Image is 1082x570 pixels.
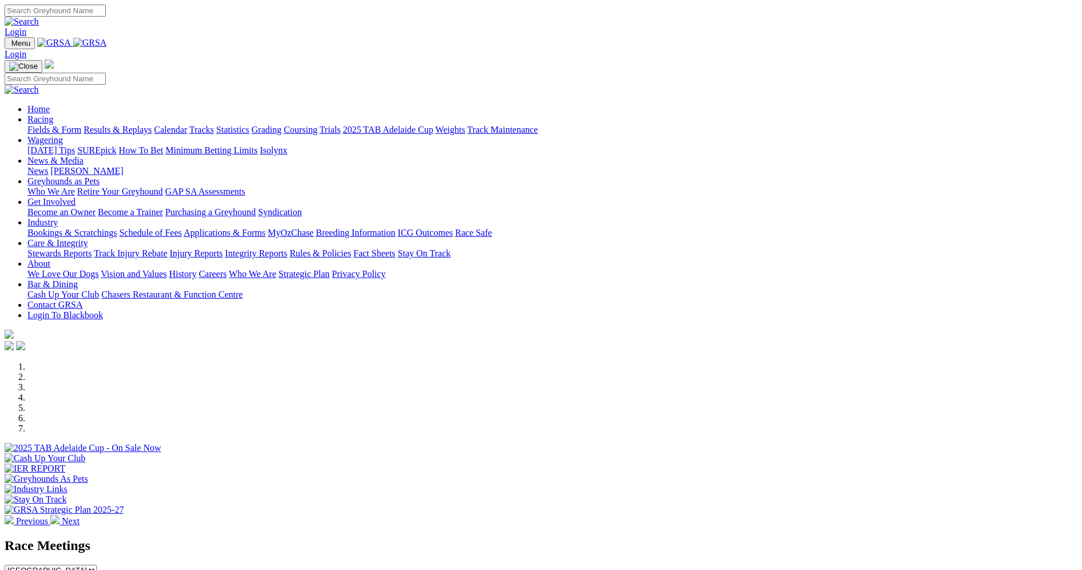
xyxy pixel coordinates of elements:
a: Fact Sheets [354,248,395,258]
img: GRSA [73,38,107,48]
img: IER REPORT [5,464,65,474]
a: Applications & Forms [184,228,265,237]
h2: Race Meetings [5,538,1077,553]
img: Greyhounds As Pets [5,474,88,484]
a: About [27,259,50,268]
a: Breeding Information [316,228,395,237]
img: logo-grsa-white.png [5,330,14,339]
a: Track Injury Rebate [94,248,167,258]
div: Wagering [27,145,1077,156]
img: chevron-left-pager-white.svg [5,515,14,524]
input: Search [5,73,106,85]
a: Previous [5,516,50,526]
span: Next [62,516,80,526]
a: Retire Your Greyhound [77,187,163,196]
a: Careers [199,269,227,279]
a: Care & Integrity [27,238,88,248]
a: Strategic Plan [279,269,330,279]
a: Fields & Form [27,125,81,134]
a: Rules & Policies [290,248,351,258]
a: GAP SA Assessments [165,187,245,196]
div: About [27,269,1077,279]
a: Privacy Policy [332,269,386,279]
a: Tracks [189,125,214,134]
span: Previous [16,516,48,526]
a: Bar & Dining [27,279,78,289]
a: Racing [27,114,53,124]
a: 2025 TAB Adelaide Cup [343,125,433,134]
img: GRSA Strategic Plan 2025-27 [5,505,124,515]
a: Isolynx [260,145,287,155]
img: Stay On Track [5,494,66,505]
img: GRSA [37,38,71,48]
a: News [27,166,48,176]
img: Cash Up Your Club [5,453,85,464]
a: History [169,269,196,279]
a: Get Involved [27,197,76,207]
span: Menu [11,39,30,47]
a: Stay On Track [398,248,450,258]
a: Statistics [216,125,249,134]
img: twitter.svg [16,341,25,350]
a: Become a Trainer [98,207,163,217]
img: chevron-right-pager-white.svg [50,515,60,524]
a: Results & Replays [84,125,152,134]
div: Bar & Dining [27,290,1077,300]
a: Login To Blackbook [27,310,103,320]
a: [PERSON_NAME] [50,166,123,176]
img: 2025 TAB Adelaide Cup - On Sale Now [5,443,161,453]
a: SUREpick [77,145,116,155]
a: Trials [319,125,340,134]
a: Industry [27,217,58,227]
div: Racing [27,125,1077,135]
a: Home [27,104,50,114]
button: Toggle navigation [5,37,35,49]
div: Care & Integrity [27,248,1077,259]
a: How To Bet [119,145,164,155]
img: Industry Links [5,484,68,494]
a: Grading [252,125,282,134]
a: Contact GRSA [27,300,82,310]
img: logo-grsa-white.png [45,60,54,69]
div: News & Media [27,166,1077,176]
a: News & Media [27,156,84,165]
a: Cash Up Your Club [27,290,99,299]
input: Search [5,5,106,17]
img: Search [5,85,39,95]
a: Become an Owner [27,207,96,217]
a: Stewards Reports [27,248,92,258]
a: Syndication [258,207,302,217]
a: Weights [435,125,465,134]
a: Injury Reports [169,248,223,258]
a: MyOzChase [268,228,314,237]
a: Wagering [27,135,63,145]
a: Race Safe [455,228,492,237]
a: ICG Outcomes [398,228,453,237]
a: Greyhounds as Pets [27,176,100,186]
a: Next [50,516,80,526]
div: Get Involved [27,207,1077,217]
a: Login [5,27,26,37]
a: Chasers Restaurant & Function Centre [101,290,243,299]
div: Industry [27,228,1077,238]
a: Who We Are [27,187,75,196]
img: Close [9,62,38,71]
img: facebook.svg [5,341,14,350]
a: Bookings & Scratchings [27,228,117,237]
a: [DATE] Tips [27,145,75,155]
a: Track Maintenance [467,125,538,134]
a: Vision and Values [101,269,167,279]
img: Search [5,17,39,27]
div: Greyhounds as Pets [27,187,1077,197]
a: Integrity Reports [225,248,287,258]
a: Purchasing a Greyhound [165,207,256,217]
a: Schedule of Fees [119,228,181,237]
a: We Love Our Dogs [27,269,98,279]
a: Login [5,49,26,59]
a: Coursing [284,125,318,134]
a: Minimum Betting Limits [165,145,257,155]
a: Calendar [154,125,187,134]
a: Who We Are [229,269,276,279]
button: Toggle navigation [5,60,42,73]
